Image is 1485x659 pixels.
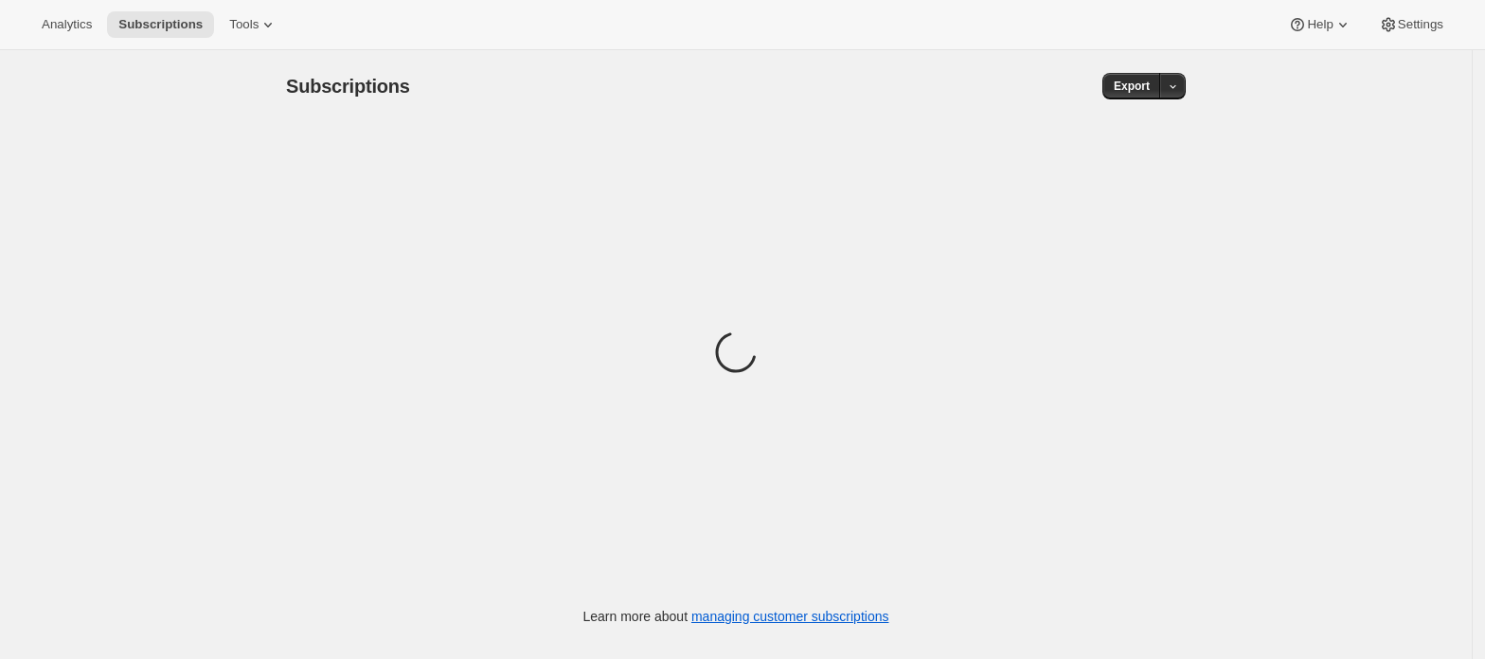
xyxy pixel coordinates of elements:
[107,11,214,38] button: Subscriptions
[583,607,889,626] p: Learn more about
[1102,73,1161,99] button: Export
[1307,17,1333,32] span: Help
[42,17,92,32] span: Analytics
[118,17,203,32] span: Subscriptions
[286,76,410,97] span: Subscriptions
[229,17,259,32] span: Tools
[691,609,889,624] a: managing customer subscriptions
[1277,11,1363,38] button: Help
[1114,79,1150,94] span: Export
[218,11,289,38] button: Tools
[1398,17,1443,32] span: Settings
[1368,11,1455,38] button: Settings
[30,11,103,38] button: Analytics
